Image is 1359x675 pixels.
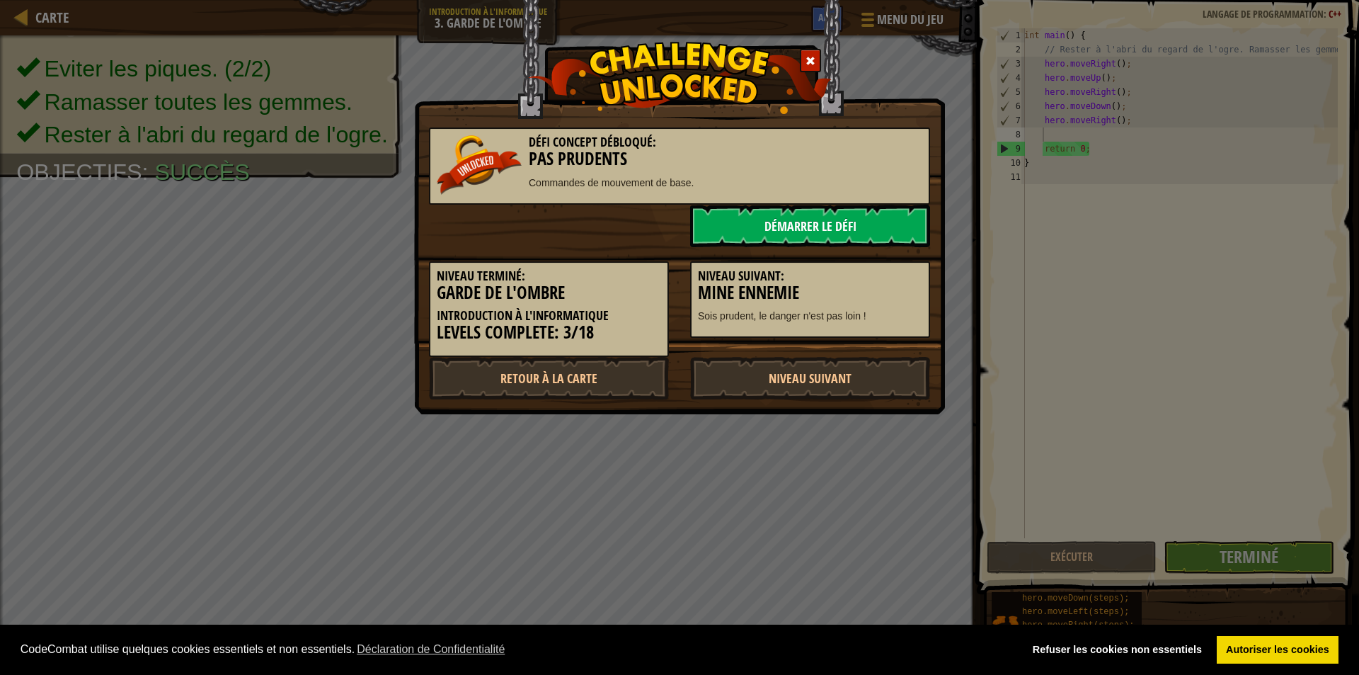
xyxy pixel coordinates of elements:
a: Retour à la Carte [429,357,669,399]
p: Sois prudent, le danger n'est pas loin ! [698,309,922,323]
p: Commandes de mouvement de base. [437,176,922,190]
a: Démarrer le Défi [690,205,930,247]
a: learn more about cookies [355,639,507,660]
a: allow cookies [1217,636,1339,664]
h5: Introduction à l'Informatique [437,309,661,323]
h3: Pas prudents [437,149,922,169]
h3: Garde de l'ombre [437,283,661,302]
a: deny cookies [1023,636,1211,664]
h5: Niveau Suivant: [698,269,922,283]
span: Défi Concept Débloqué: [529,133,656,151]
img: unlocked_banner.png [437,135,522,195]
h3: Levels Complete: 3/18 [437,323,661,342]
h5: Niveau terminé: [437,269,661,283]
h3: Mine ennemie [698,283,922,302]
span: CodeCombat utilise quelques cookies essentiels et non essentiels. [21,639,1011,660]
img: challenge_unlocked.png [528,42,832,114]
a: Niveau Suivant [690,357,930,399]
